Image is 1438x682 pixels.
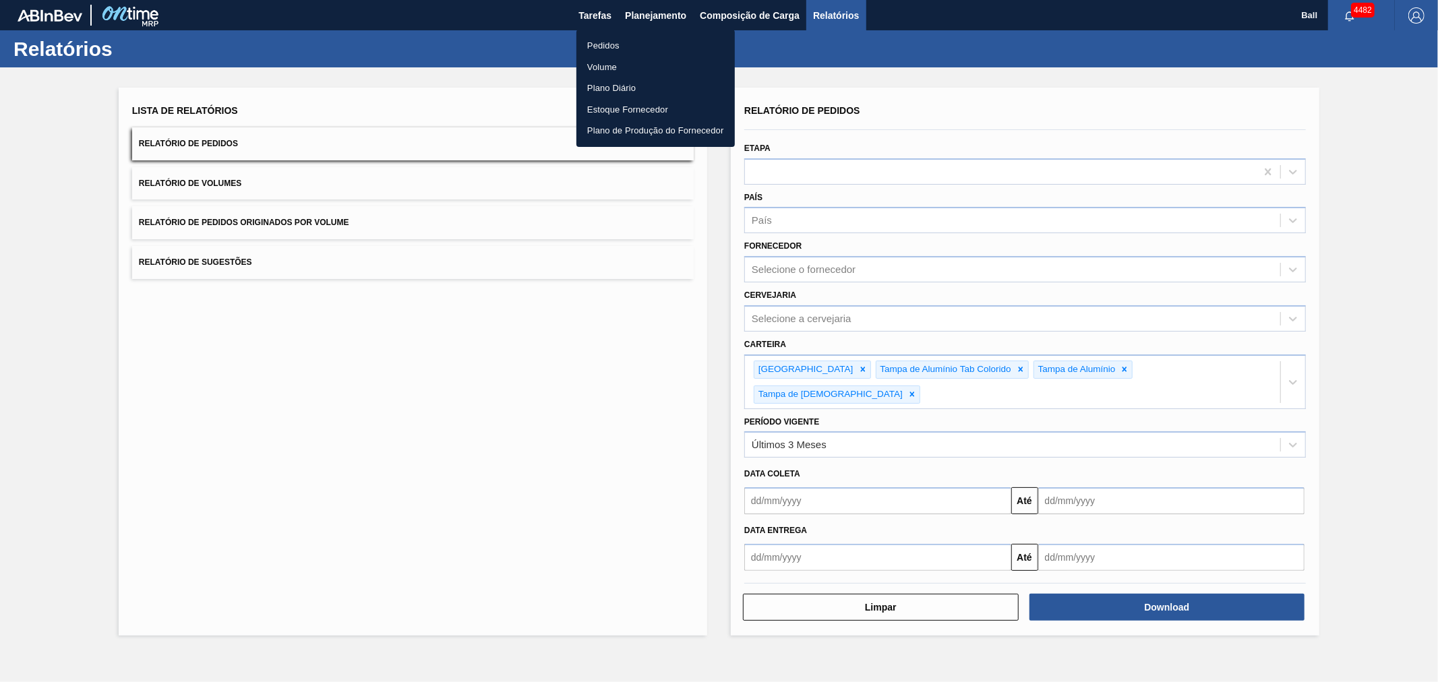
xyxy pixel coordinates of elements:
a: Volume [576,57,735,78]
a: Plano de Produção do Fornecedor [576,120,735,142]
a: Plano Diário [576,77,735,99]
a: Estoque Fornecedor [576,99,735,121]
a: Pedidos [576,35,735,57]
